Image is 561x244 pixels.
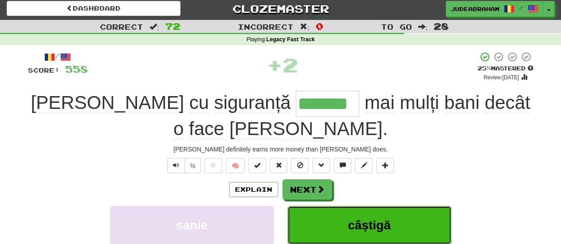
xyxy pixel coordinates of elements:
button: Play sentence audio (ctl+space) [167,158,185,173]
span: / [519,4,523,11]
button: Add to collection (alt+a) [376,158,394,173]
button: Discuss sentence (alt+u) [333,158,351,173]
button: Reset to 0% Mastered (alt+r) [270,158,287,173]
span: To go [381,22,412,31]
div: Mastered [478,65,534,73]
span: 28 [434,21,449,31]
span: mai [365,92,395,113]
span: 0 [316,21,323,31]
span: 558 [65,63,88,74]
a: Dashboard [7,1,180,16]
span: : [418,23,428,31]
span: [PERSON_NAME] [229,118,382,139]
span: + [267,51,282,78]
span: face [189,118,224,139]
span: mulți [400,92,439,113]
span: : [149,23,159,31]
strong: Legacy Fast Track [266,36,314,43]
a: Clozemaster [194,1,368,16]
button: ½ [184,158,201,173]
span: bani [444,92,479,113]
button: Explain [229,182,278,197]
span: cu [189,92,209,113]
div: / [28,51,88,62]
div: [PERSON_NAME] definitely earns more money than [PERSON_NAME] does. [28,145,534,154]
span: decât [485,92,530,113]
span: : [300,23,310,31]
button: Favorite sentence (alt+f) [204,158,222,173]
span: siguranță [214,92,291,113]
span: [PERSON_NAME] [31,92,184,113]
div: Text-to-speech controls [165,158,201,173]
button: Edit sentence (alt+d) [355,158,373,173]
button: Grammar (alt+g) [312,158,330,173]
a: judeabraham / [446,1,543,17]
span: Correct [100,22,143,31]
span: . [173,92,530,139]
span: Incorrect [238,22,294,31]
span: sanie [176,218,208,232]
span: Score: [28,66,60,74]
span: 25 % [478,65,491,72]
button: Next [282,179,332,200]
button: 🧠 [226,158,245,173]
span: câștigă [348,218,391,232]
small: Review: [DATE] [483,74,519,81]
span: judeabraham [451,5,499,13]
span: 72 [165,21,180,31]
button: Ignore sentence (alt+i) [291,158,309,173]
span: o [173,118,184,139]
span: 2 [282,54,298,76]
button: Set this sentence to 100% Mastered (alt+m) [248,158,266,173]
